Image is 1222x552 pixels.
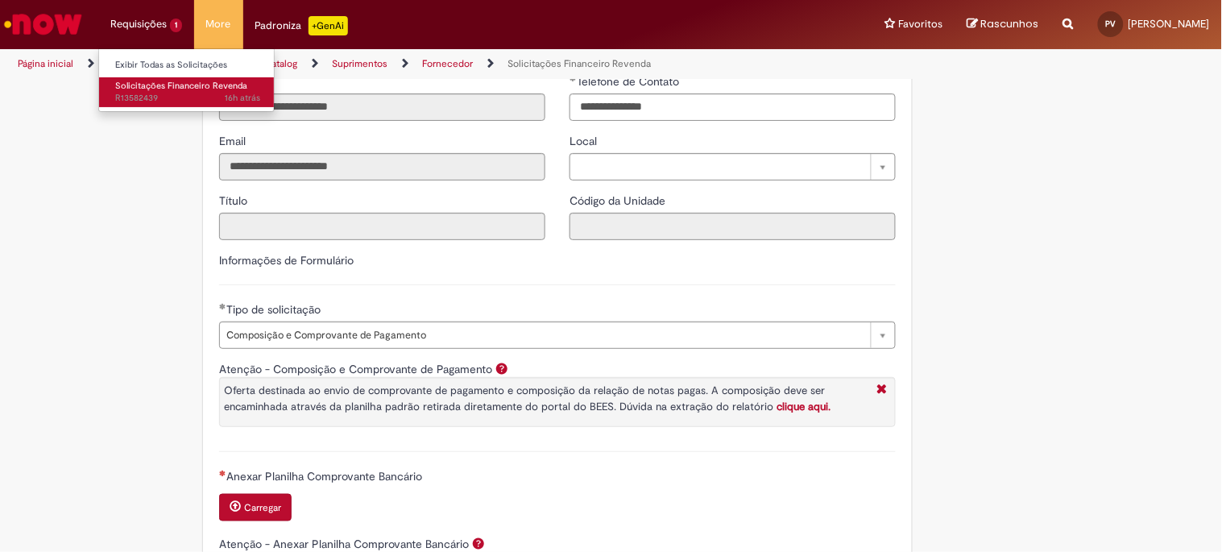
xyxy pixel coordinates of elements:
[219,193,251,208] span: Somente leitura - Título
[1106,19,1116,29] span: PV
[219,362,492,376] label: Atenção - Composição e Comprovante de Pagamento
[872,382,891,399] i: Fechar More information Por question_atencao
[98,48,275,112] ul: Requisições
[244,502,281,515] small: Carregar
[309,16,348,35] p: +GenAi
[110,16,167,32] span: Requisições
[12,49,802,79] ul: Trilhas de página
[422,57,473,70] a: Fornecedor
[226,322,863,348] span: Composição e Comprovante de Pagamento
[225,92,260,104] time: 30/09/2025 15:38:03
[219,153,545,181] input: Email
[219,470,226,476] span: Necessários
[570,193,669,208] span: Somente leitura - Código da Unidade
[115,92,260,105] span: R13582439
[219,193,251,209] label: Somente leitura - Título
[507,57,651,70] a: Solicitações Financeiro Revenda
[219,537,469,551] label: Atenção - Anexar Planilha Comprovante Bancário
[570,193,669,209] label: Somente leitura - Código da Unidade
[899,16,943,32] span: Favoritos
[219,134,249,148] span: Somente leitura - Email
[170,19,182,32] span: 1
[2,8,85,40] img: ServiceNow
[981,16,1039,31] span: Rascunhos
[219,303,226,309] span: Obrigatório Preenchido
[1129,17,1210,31] span: [PERSON_NAME]
[99,56,276,74] a: Exibir Todas as Solicitações
[224,384,831,413] span: Oferta destinada ao envio de comprovante de pagamento e composição da relação de notas pagas. A c...
[570,93,896,121] input: Telefone de Contato
[226,302,324,317] span: Tipo de solicitação
[255,16,348,35] div: Padroniza
[967,17,1039,32] a: Rascunhos
[570,75,577,81] span: Obrigatório Preenchido
[219,213,545,240] input: Título
[469,537,488,550] span: Ajuda para Atenção - Anexar Planilha Comprovante Bancário
[219,93,545,121] input: ID
[206,16,231,32] span: More
[225,92,260,104] span: 16h atrás
[577,74,682,89] span: Telefone de Contato
[226,469,425,484] span: Anexar Planilha Comprovante Bancário
[492,362,512,375] span: Ajuda para Atenção - Composição e Comprovante de Pagamento
[18,57,73,70] a: Página inicial
[777,400,831,413] a: clique aqui.
[570,153,896,181] a: Limpar campo Local
[219,253,354,268] label: Informações de Formulário
[115,80,247,92] span: Solicitações Financeiro Revenda
[99,77,276,107] a: Aberto R13582439 : Solicitações Financeiro Revenda
[570,213,896,240] input: Código da Unidade
[219,133,249,149] label: Somente leitura - Email
[332,57,387,70] a: Suprimentos
[219,494,292,521] button: Carregar anexo de Anexar Planilha Comprovante Bancário Required
[570,134,600,148] span: Local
